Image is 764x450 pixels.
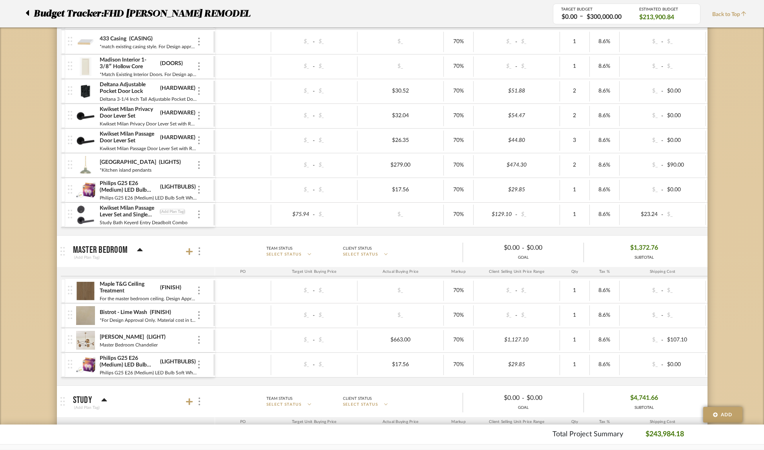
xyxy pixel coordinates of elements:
div: 70% [446,359,471,370]
div: 433 Casing [99,35,127,43]
p: Total Project Summary [552,429,623,440]
div: Kwikset Milan Privacy Door Lever Set with Round Rose Master Bath toilet closet, master bedroom entry [99,120,197,128]
img: 3dots-v.svg [198,311,200,319]
div: $23.24 [622,209,660,220]
div: $30.52 [379,85,422,97]
div: $0.00 [524,392,577,404]
div: Bistrot - Lime Wash [99,309,148,316]
div: $90.00 [665,160,703,171]
div: $_ [622,359,660,370]
div: $_ [274,334,312,346]
div: 8.6% [592,359,617,370]
div: Philips G25 E26 (Medium) LED Bulb Soft White 60 Watt Equivalence 2 pkMaster Bedroom Chandelier Li... [99,369,197,377]
div: 70% [446,110,471,122]
img: vertical-grip.svg [68,210,72,218]
div: 1 [562,61,587,72]
div: 70% [446,160,471,171]
div: *Match Existing Interior Doors. For Design approval only. New Interior Doors included in Construc... [99,71,197,78]
div: $_ [622,85,660,97]
div: 2 [562,110,587,122]
img: vertical-grip.svg [68,286,72,294]
div: $_ [274,36,312,47]
div: (LIGHTBULBS) [160,183,196,191]
div: $_ [622,285,660,296]
span: - [660,161,665,169]
div: (LIGHTS) [159,159,181,166]
div: ESTIMATED BUDGET [639,7,692,12]
div: $_ [316,334,355,346]
span: - [514,63,519,71]
div: Qty [560,417,590,426]
div: $_ [519,209,557,220]
div: $_ [622,184,660,196]
div: 8.6% [592,85,617,97]
div: Team Status [266,245,292,252]
img: 7975a57a-2ba5-46ed-a307-2fa905a5df3d_50x50.jpg [76,281,95,300]
div: $_ [316,184,355,196]
img: 3dots-v.svg [198,38,200,45]
div: (LIGHTBULBS) [160,358,196,366]
div: $_ [274,359,312,370]
div: 70% [446,135,471,146]
div: Study Bath Keyerd Entry Deadbolt Combo [99,219,188,227]
div: $17.56 [379,184,422,196]
img: 6f4e630a-efa7-4e29-8eef-412ea5e77c6a_50x50.jpg [76,205,95,224]
div: PO [215,417,271,426]
div: Philips G25 E26 (Medium) LED Bulb Soft White [99,180,158,194]
img: vertical-grip.svg [68,360,72,368]
div: $_ [476,285,514,296]
div: SUBTOTAL [630,255,658,261]
img: vertical-grip.svg [68,111,72,120]
img: 3dots-v.svg [198,161,200,169]
span: SELECT STATUS [343,252,378,258]
div: $129.10 [476,209,514,220]
div: Qty [560,267,590,276]
div: For the master bedroom ceiling. Design Approval only. Cost included in construction bid. [99,295,197,303]
span: SELECT STATUS [343,402,378,408]
div: $_ [316,85,355,97]
div: $29.85 [495,359,538,370]
div: $_ [622,61,660,72]
div: $_ [274,85,312,97]
span: - [514,312,519,319]
div: 1 [562,285,587,296]
div: $_ [316,135,355,146]
div: $_ [379,285,422,296]
div: $_ [476,36,514,47]
span: - [660,87,665,95]
div: $_ [379,310,422,321]
div: 1 [562,310,587,321]
span: $1,372.76 [630,242,658,254]
img: grip.svg [60,247,65,256]
div: 1 [562,36,587,47]
div: Deltana Adjustable Pocket Door Lock [99,81,158,95]
div: $_ [274,135,312,146]
div: $_ [622,135,660,146]
img: 257bc83a-5767-4790-be7a-9f6100bee593_50x50.jpg [76,107,95,125]
div: [GEOGRAPHIC_DATA] [99,159,157,166]
div: Actual Buying Price [357,417,444,426]
div: $107.10 [665,334,703,346]
img: 3dots-v.svg [198,136,200,144]
div: $_ [274,310,312,321]
span: - [312,287,316,295]
div: $_ [274,61,312,72]
img: d1ccfcd2-41cf-4f2a-9597-cae594b71759_50x50.jpg [76,33,95,51]
div: $0.00 [665,135,703,146]
span: - [514,287,519,295]
div: Markup [444,267,474,276]
mat-expansion-panel-header: Study(Add Plan Tag)Team StatusSELECT STATUSClient StatusSELECT STATUS$0.00-$0.00GOAL$4,741.66SUBT... [57,386,707,417]
img: 3dots-v.svg [199,247,200,255]
span: SELECT STATUS [266,402,302,408]
img: 67d1ff31-d34d-452a-85b7-14a1d4ec4e75_50x50.jpg [76,181,95,200]
img: 3dots-v.svg [198,112,200,120]
div: $663.00 [379,334,422,346]
span: - [312,211,316,219]
span: $4,741.66 [630,392,658,404]
img: e4fa2b58-6198-4313-bfdd-54ab22f0b1a4_50x50.jpg [76,82,95,101]
span: - [514,211,519,219]
div: Philips G25 E26 (Medium) LED Bulb Soft White 60 Watt Equivalence 2 pkKitchen island pendant light... [99,194,197,202]
div: 3 [562,135,587,146]
img: f6020ea8-8d7a-45af-8ec0-8a8ce626eb20_50x50.jpg [76,57,95,76]
div: 1 [562,334,587,346]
